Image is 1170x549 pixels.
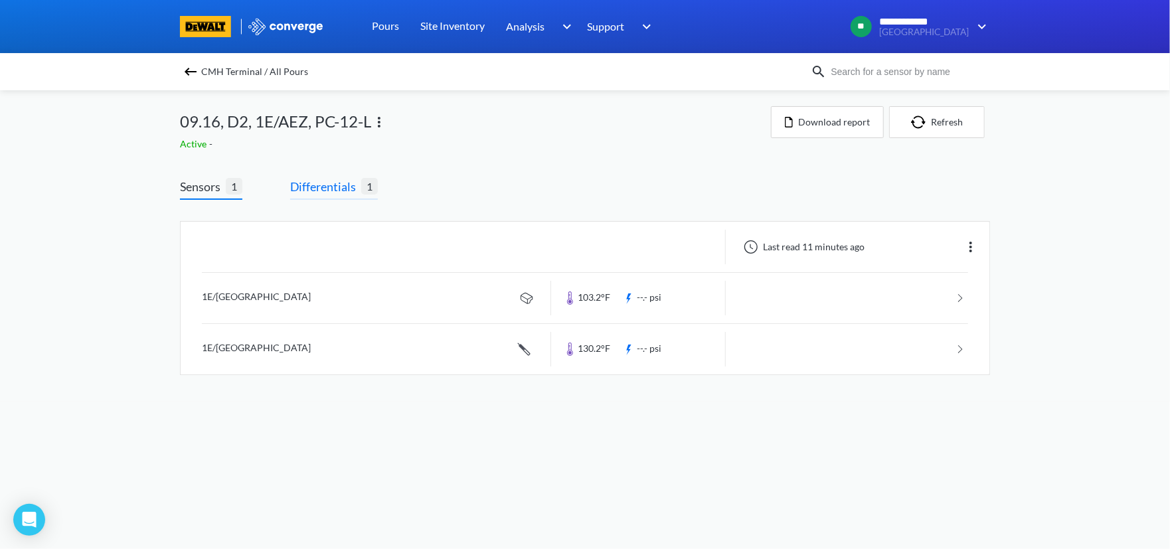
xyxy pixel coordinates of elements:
span: Sensors [180,177,226,196]
div: Open Intercom Messenger [13,504,45,536]
img: icon-file.svg [785,117,793,127]
img: icon-refresh.svg [911,116,931,129]
span: Analysis [506,18,544,35]
img: logo_ewhite.svg [247,18,324,35]
span: 09.16, D2, 1E/AEZ, PC-12-L [180,109,371,134]
img: downArrow.svg [633,19,655,35]
a: branding logo [180,16,247,37]
span: Active [180,138,209,149]
span: Differentials [290,177,361,196]
span: 1 [226,178,242,195]
input: Search for a sensor by name [827,64,987,79]
button: Refresh [889,106,985,138]
img: more.svg [371,114,387,130]
span: Support [587,18,624,35]
img: more.svg [963,239,979,255]
img: downArrow.svg [554,19,575,35]
button: Download report [771,106,884,138]
div: Last read 11 minutes ago [736,239,869,255]
img: downArrow.svg [969,19,990,35]
span: [GEOGRAPHIC_DATA] [879,27,969,37]
span: 1 [361,178,378,195]
span: CMH Terminal / All Pours [201,62,308,81]
img: icon-search.svg [811,64,827,80]
span: - [209,138,215,149]
img: branding logo [180,16,231,37]
img: backspace.svg [183,64,199,80]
